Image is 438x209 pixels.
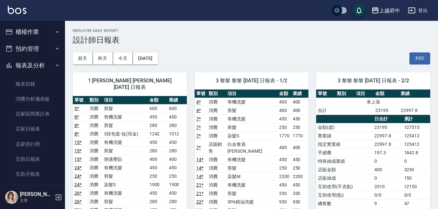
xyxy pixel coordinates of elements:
td: 450 [291,155,309,164]
span: 3 黎黎 黎黎 [DATE] 日報表 - 2/2 [324,77,422,84]
button: 登出 [405,5,430,17]
td: 有機洗髮 [226,155,277,164]
td: 消費 [207,181,226,189]
td: 250 [291,164,309,172]
h5: [PERSON_NAME] [20,191,53,198]
button: 前天 [73,52,93,64]
th: 業績 [291,90,309,98]
th: 單號 [73,96,88,104]
td: 有機洗髮 [226,181,277,189]
td: 有機洗髮 [226,98,277,106]
td: 消費 [207,189,226,198]
th: 金額 [374,90,399,98]
td: 消費 [88,197,103,206]
td: 剪髮 [226,189,277,198]
td: 2200 [277,172,291,181]
td: SPA精油洗髮 [226,198,277,206]
td: 450 [167,189,187,197]
td: 側邊壓貼 [102,155,148,163]
td: 0 [403,157,430,165]
td: 450 [148,113,167,121]
td: 250 [167,172,187,180]
td: 450 [291,115,309,123]
td: 125412 [403,140,430,148]
td: 互助使用(不含點) [316,182,373,191]
td: 2010 [373,182,402,191]
td: 330 [291,189,309,198]
button: 昨天 [93,52,113,64]
td: 消費 [88,146,103,155]
table: a dense table [316,90,430,115]
td: 450 [167,138,187,146]
td: 450 [148,189,167,197]
td: 1842.8 [403,148,430,157]
td: 600 [167,104,187,113]
td: 承上張 [316,98,430,106]
td: 47 [403,199,430,208]
td: 指定實業績 [316,140,373,148]
td: 1900 [167,180,187,189]
th: 項目 [354,90,374,98]
td: 450 [291,181,309,189]
td: 0/0 [403,191,430,199]
span: 1 [PERSON_NAME] [PERSON_NAME] [DATE] 日報表 [81,77,179,91]
th: 類別 [88,96,103,104]
td: 400 [167,155,187,163]
td: 0 [373,174,402,182]
th: 類別 [207,90,226,98]
h3: 設計師日報表 [73,35,430,45]
td: 450 [277,181,291,189]
td: 消費 [207,172,226,181]
img: Person [5,191,18,204]
td: 1900 [148,180,167,189]
td: 280 [148,121,167,130]
td: 3250 [403,165,430,174]
td: 實業績 [316,132,373,140]
td: 950 [277,198,291,206]
td: 23195 [373,123,402,132]
td: 22997.8 [373,132,402,140]
span: 3 黎黎 黎黎 [DATE] 日報表 - 1/2 [202,77,301,84]
td: 剪髮 [102,121,148,130]
td: 9 [373,199,402,208]
td: 消費 [88,189,103,197]
th: 單號 [316,90,335,98]
td: 剪髮 [102,146,148,155]
td: 消費 [88,180,103,189]
td: 剪髮 [226,106,277,115]
td: 合計 [316,106,335,115]
td: 有機洗髮 [226,115,277,123]
td: 消費 [207,123,226,132]
td: 280 [167,121,187,130]
button: 報表及分析 [3,57,62,74]
td: 450 [167,163,187,172]
p: 主管 [20,198,53,203]
a: 互助日報表 [3,152,62,167]
td: 280 [148,146,167,155]
td: 1012 [167,130,187,138]
td: 互助使用(點) [316,191,373,199]
td: 450 [277,115,291,123]
button: 預約管理 [3,40,62,57]
td: 250 [277,123,291,132]
th: 項目 [102,96,148,104]
td: 消費 [207,164,226,172]
td: 450 [167,113,187,121]
td: 12150 [403,182,430,191]
td: 店販銷售 [207,140,226,155]
td: 0 [373,157,402,165]
td: 消費 [207,115,226,123]
a: 消費分析儀表板 [3,91,62,106]
td: 店販金額 [316,165,373,174]
div: 上越府中 [379,7,400,15]
button: save [353,4,366,17]
td: 有機洗髮 [102,138,148,146]
td: 22997.8 [373,140,402,148]
td: 450 [277,155,291,164]
a: 互助月報表 [3,167,62,182]
td: 400 [277,140,291,155]
td: 330 [277,189,291,198]
td: 消費 [88,104,103,113]
td: 消費 [88,130,103,138]
th: 單號 [195,90,207,98]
